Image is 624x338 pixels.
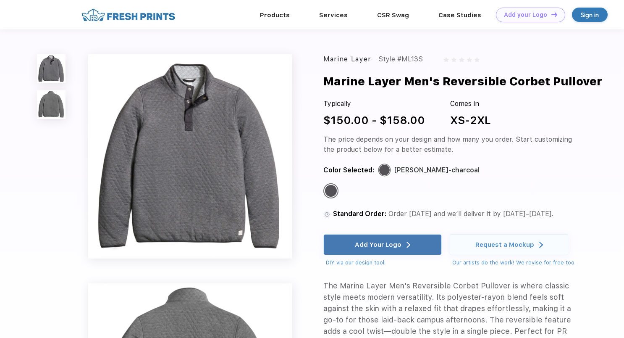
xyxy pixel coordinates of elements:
img: func=resize&h=100 [37,54,66,83]
img: gray_star.svg [459,57,464,62]
img: white arrow [406,242,410,248]
div: The price depends on your design and how many you order. Start customizing the product below for ... [323,135,579,155]
div: Add your Logo [504,11,547,18]
span: Order [DATE] and we’ll deliver it by [DATE]–[DATE]. [388,210,553,218]
div: $150.00 - $158.00 [323,112,425,128]
div: XS-2XL [450,112,491,128]
div: [PERSON_NAME]-charcoal [394,165,480,175]
div: Typically [323,99,425,109]
div: Marine Layer Men's Reversible Corbet Pullover [323,73,602,90]
span: Standard Order: [333,210,386,218]
img: standard order [323,211,331,218]
img: gray_star.svg [467,57,472,62]
img: func=resize&h=100 [37,90,66,119]
div: Heather Grey-Charcoal [325,185,337,197]
img: white arrow [539,242,543,248]
div: Request a Mockup [475,240,534,249]
img: func=resize&h=640 [88,54,292,258]
div: Marine Layer [323,54,372,64]
div: Comes in [450,99,491,109]
a: Sign in [572,8,608,22]
div: DIY via our design tool. [326,259,442,267]
div: Sign in [581,10,599,20]
img: fo%20logo%202.webp [79,8,178,22]
img: DT [551,12,557,17]
div: Color Selected: [323,165,374,175]
img: gray_star.svg [451,57,456,62]
a: Products [260,11,290,19]
div: Add Your Logo [355,240,401,249]
img: gray_star.svg [443,57,448,62]
div: Our artists do the work! We revise for free too. [452,259,576,267]
div: Style #ML13S [378,54,423,64]
img: gray_star.svg [475,57,480,62]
